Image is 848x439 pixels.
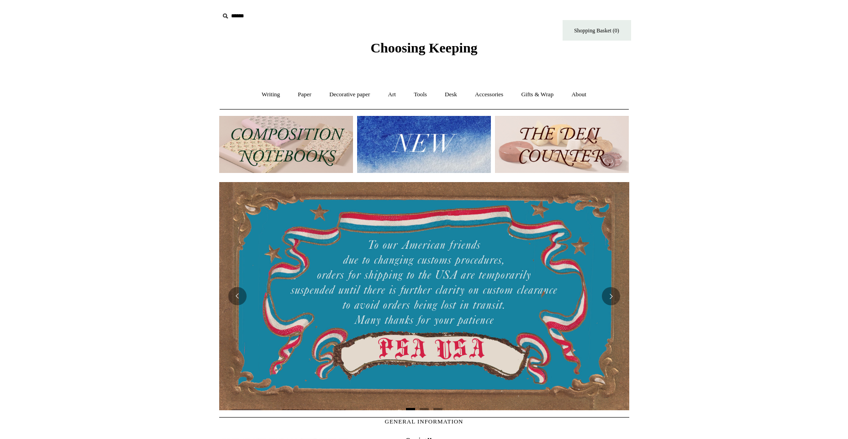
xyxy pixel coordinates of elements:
a: Decorative paper [321,83,378,107]
a: Accessories [467,83,511,107]
button: Page 1 [406,408,415,410]
button: Page 3 [433,408,442,410]
img: The Deli Counter [495,116,629,173]
button: Next [602,287,620,305]
a: Art [380,83,404,107]
a: Gifts & Wrap [513,83,562,107]
a: Choosing Keeping [370,47,477,54]
a: Tools [406,83,435,107]
img: USA PSA .jpg__PID:33428022-6587-48b7-8b57-d7eefc91f15a [219,182,629,410]
a: Paper [290,83,320,107]
a: Shopping Basket (0) [563,20,631,41]
img: 202302 Composition ledgers.jpg__PID:69722ee6-fa44-49dd-a067-31375e5d54ec [219,116,353,173]
a: About [563,83,595,107]
a: Desk [437,83,465,107]
span: Choosing Keeping [370,40,477,55]
a: Writing [253,83,288,107]
img: New.jpg__PID:f73bdf93-380a-4a35-bcfe-7823039498e1 [357,116,491,173]
button: Page 2 [420,408,429,410]
span: GENERAL INFORMATION [385,418,464,425]
button: Previous [228,287,247,305]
